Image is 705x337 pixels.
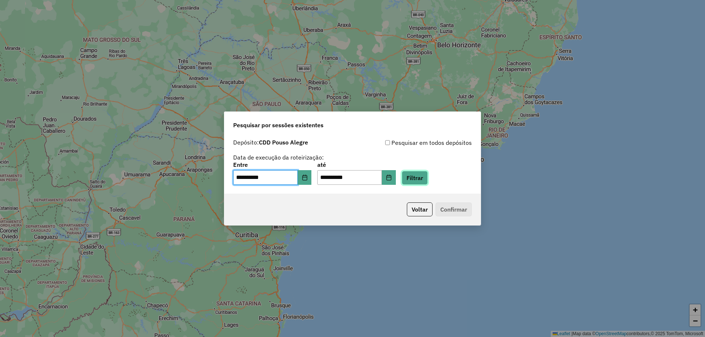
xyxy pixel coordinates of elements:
label: Depósito: [233,138,308,147]
div: Pesquisar em todos depósitos [352,138,472,147]
span: Pesquisar por sessões existentes [233,121,323,129]
button: Choose Date [382,170,396,185]
button: Filtrar [402,171,428,185]
button: Voltar [407,202,433,216]
strong: CDD Pouso Alegre [259,139,308,146]
label: até [317,160,395,169]
label: Entre [233,160,311,169]
label: Data de execução da roteirização: [233,153,324,162]
button: Choose Date [298,170,312,185]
